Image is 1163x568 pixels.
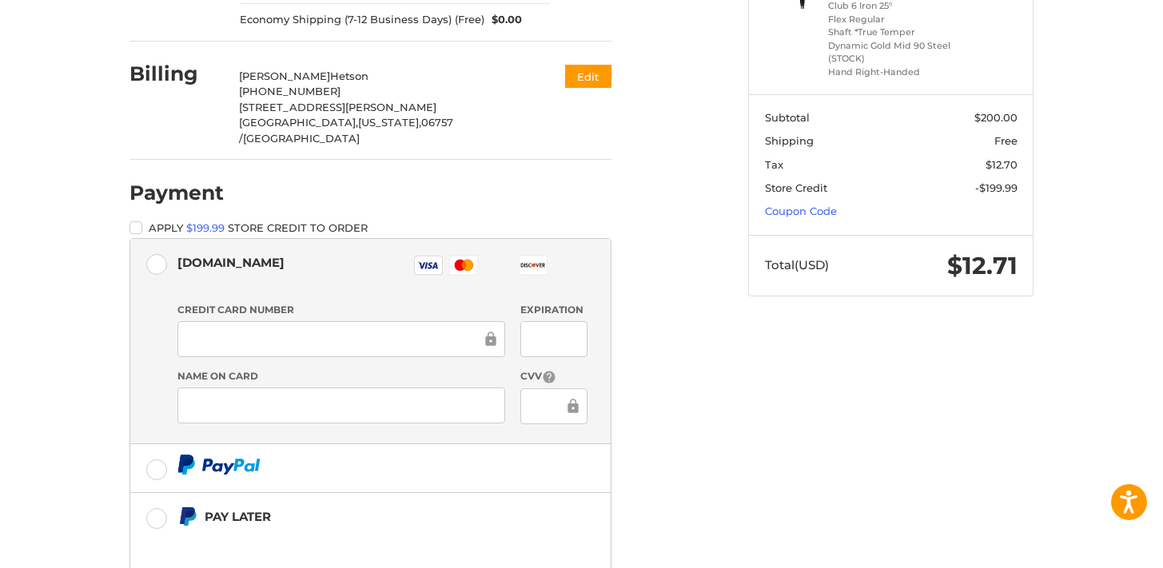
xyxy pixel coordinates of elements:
span: [PERSON_NAME] [239,70,330,82]
span: $200.00 [974,111,1018,124]
span: $12.70 [986,158,1018,171]
button: Edit [565,65,611,88]
span: [STREET_ADDRESS][PERSON_NAME] [239,101,436,113]
li: Flex Regular [828,13,950,26]
img: Pay Later icon [177,506,197,526]
h2: Billing [129,62,223,86]
span: Total (USD) [765,257,829,272]
label: Expiration [520,303,587,317]
label: Apply store credit to order [129,221,611,234]
label: Credit Card Number [177,303,505,317]
div: Pay Later [205,503,511,530]
span: 06757 / [239,116,453,145]
label: Name on Card [177,369,505,383]
span: $12.71 [947,251,1018,280]
span: Store Credit [765,181,827,194]
span: [GEOGRAPHIC_DATA] [243,132,360,145]
span: Free [994,134,1018,147]
a: Coupon Code [765,205,837,217]
span: [PHONE_NUMBER] [239,85,341,97]
span: Shipping [765,134,814,147]
iframe: PayPal Message 1 [177,530,512,566]
span: Subtotal [765,111,810,124]
a: $199.99 [186,221,225,234]
img: PayPal icon [177,455,261,475]
li: Hand Right-Handed [828,66,950,79]
label: CVV [520,369,587,384]
iframe: Google Customer Reviews [1031,525,1163,568]
li: Shaft *True Temper Dynamic Gold Mid 90 Steel (STOCK) [828,26,950,66]
h2: Payment [129,181,224,205]
span: $0.00 [484,12,523,28]
span: Economy Shipping (7-12 Business Days) (Free) [240,12,484,28]
span: [US_STATE], [358,116,421,129]
span: -$199.99 [975,181,1018,194]
span: [GEOGRAPHIC_DATA], [239,116,358,129]
span: Hetson [330,70,368,82]
div: [DOMAIN_NAME] [177,249,285,276]
span: Tax [765,158,783,171]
